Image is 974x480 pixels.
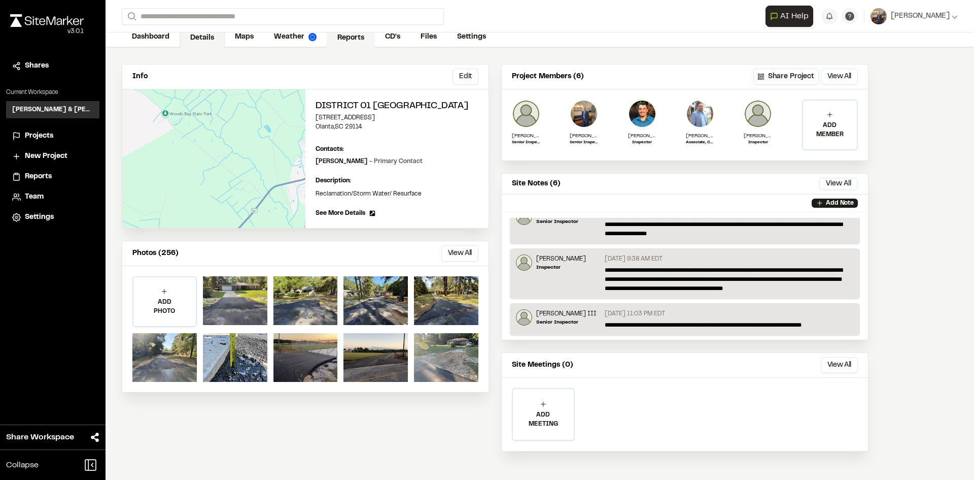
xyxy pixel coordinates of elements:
span: [PERSON_NAME] [891,11,950,22]
div: Open AI Assistant [766,6,817,27]
p: Senior Inspector [512,140,540,146]
p: [DATE] 9:38 AM EDT [605,254,663,264]
button: View All [821,357,858,373]
a: Reports [12,171,93,182]
a: Settings [12,212,93,223]
a: CD's [375,27,410,47]
span: - Primary Contact [369,159,423,164]
p: Inspector [536,264,586,271]
p: Contacts: [316,145,344,154]
p: [STREET_ADDRESS] [316,113,478,122]
span: Projects [25,131,53,142]
p: Inspector [744,140,772,146]
p: Photos (256) [132,248,179,259]
span: See More Details [316,209,365,218]
button: Open AI Assistant [766,6,813,27]
p: ADD MEMBER [803,121,857,139]
p: Inspector [628,140,656,146]
img: Glenn David Smoak III [512,100,540,128]
p: Site Notes (6) [512,178,561,189]
a: Settings [447,27,496,47]
span: New Project [25,151,67,162]
img: User [871,8,887,24]
p: ADD MEETING [513,410,574,429]
p: [PERSON_NAME] [536,254,586,264]
button: [PERSON_NAME] [871,8,958,24]
img: rebrand.png [10,14,84,27]
h3: [PERSON_NAME] & [PERSON_NAME] Inc. [12,105,93,114]
p: Senior Inspector [536,218,597,226]
span: Collapse [6,459,39,471]
img: Jeb Crews [516,254,532,271]
span: Team [25,191,44,203]
a: Shares [12,60,93,72]
img: precipai.png [308,33,317,41]
a: Reports [327,28,375,48]
p: Add Note [826,199,854,208]
p: Senior Inspector [536,318,597,326]
a: Dashboard [122,27,180,47]
img: Glenn David Smoak III [516,309,532,326]
a: Maps [225,27,264,47]
a: Projects [12,131,93,142]
p: Description: [316,176,478,185]
span: Settings [25,212,54,223]
p: [DATE] 11:03 PM EDT [605,309,665,318]
p: [PERSON_NAME] [628,132,656,140]
button: View All [821,69,858,85]
span: AI Help [780,10,809,22]
span: Share Workspace [6,431,74,443]
span: Reports [25,171,52,182]
a: New Project [12,151,93,162]
p: Project Members (6) [512,71,584,82]
p: [PERSON_NAME] [570,132,598,140]
img: J. Mike Simpson Jr., PE, PMP [686,100,714,128]
p: Olanta , SC 29114 [316,122,478,132]
p: Info [132,71,148,82]
p: [PERSON_NAME] [PERSON_NAME], PE, PMP [686,132,714,140]
p: [PERSON_NAME] III [512,132,540,140]
p: [PERSON_NAME] [744,132,772,140]
button: View All [819,178,858,190]
p: [PERSON_NAME] [316,157,423,166]
p: Site Meetings (0) [512,360,573,371]
a: Files [410,27,447,47]
a: Team [12,191,93,203]
p: ADD PHOTO [133,298,196,316]
p: [PERSON_NAME] III [536,309,597,318]
button: Edit [453,69,478,85]
div: Oh geez...please don't... [10,27,84,36]
button: Search [122,8,140,25]
p: Reclamation/Storm Water/ Resurface [316,189,478,199]
span: Shares [25,60,49,72]
p: Current Workspace [6,88,99,97]
a: Details [180,28,225,48]
p: Associate, CEI [686,140,714,146]
button: Share Project [753,69,819,85]
img: David W Hyatt [570,100,598,128]
a: Weather [264,27,327,47]
button: View All [441,245,478,262]
h2: District 01 [GEOGRAPHIC_DATA] [316,100,478,113]
p: Senior Inspector [570,140,598,146]
img: Phillip Harrington [628,100,656,128]
img: Jeb Crews [744,100,772,128]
